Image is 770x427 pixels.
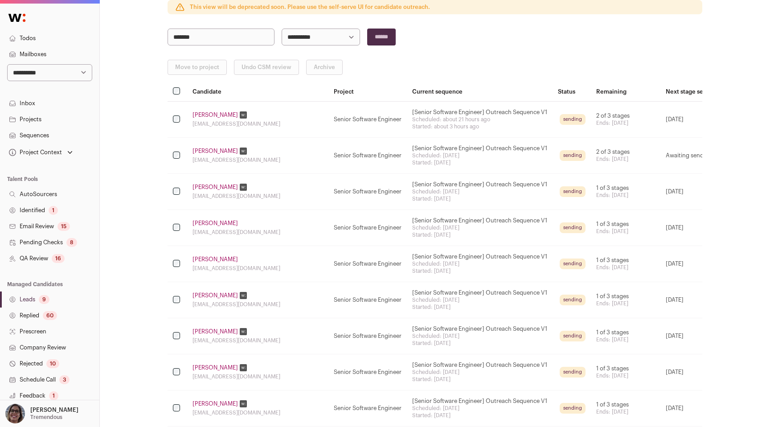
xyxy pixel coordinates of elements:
div: [EMAIL_ADDRESS][DOMAIN_NAME] [192,301,323,308]
div: 1 [49,206,58,215]
td: Senior Software Engineer [328,246,407,282]
div: Started: about 3 hours ago [412,123,547,130]
th: Status [553,82,591,102]
td: Awaiting send window [660,138,731,174]
div: 60 [43,311,57,320]
div: sending [560,295,586,305]
p: This view will be deprecated soon. Please use the self-serve UI for candidate outreach. [190,4,430,11]
div: Scheduled: [DATE] [412,369,547,376]
td: [DATE] [660,318,731,354]
div: sending [560,331,586,341]
p: Tremendous [30,414,62,421]
div: Scheduled: [DATE] [412,296,547,304]
a: [PERSON_NAME] [192,220,238,227]
a: [PERSON_NAME] [192,256,238,263]
td: [DATE] [660,174,731,210]
div: 9 [39,295,49,304]
div: [EMAIL_ADDRESS][DOMAIN_NAME] [192,229,323,236]
div: sending [560,403,586,414]
td: [DATE] [660,282,731,318]
a: [PERSON_NAME] [192,292,238,299]
img: 7265042-medium_jpg [5,404,25,423]
td: [DATE] [660,390,731,427]
div: Started: [DATE] [412,340,547,347]
td: Senior Software Engineer [328,174,407,210]
div: Scheduled: [DATE] [412,260,547,267]
td: 2 of 3 stages [591,138,660,174]
div: sending [560,186,586,197]
div: Started: [DATE] [412,376,547,383]
th: Next stage sends [660,82,731,102]
div: sending [560,367,586,378]
th: Candidate [187,82,328,102]
button: Open dropdown [7,146,74,159]
div: Ends: [DATE] [596,156,655,163]
a: [PERSON_NAME] [192,148,238,155]
td: [Senior Software Engineer] Outreach Sequence V1 [407,138,553,174]
td: 2 of 3 stages [591,102,660,138]
div: Started: [DATE] [412,412,547,419]
img: Wellfound [4,9,30,27]
td: [DATE] [660,210,731,246]
td: 1 of 3 stages [591,246,660,282]
td: [Senior Software Engineer] Outreach Sequence V1 [407,390,553,427]
td: [Senior Software Engineer] Outreach Sequence V1 [407,354,553,390]
div: Ends: [DATE] [596,264,655,271]
td: 1 of 3 stages [591,390,660,427]
div: [EMAIL_ADDRESS][DOMAIN_NAME] [192,193,323,200]
div: [EMAIL_ADDRESS][DOMAIN_NAME] [192,409,323,416]
td: 1 of 3 stages [591,174,660,210]
div: Scheduled: [DATE] [412,152,547,159]
td: [DATE] [660,246,731,282]
a: [PERSON_NAME] [192,400,238,407]
th: Remaining [591,82,660,102]
div: [EMAIL_ADDRESS][DOMAIN_NAME] [192,265,323,272]
div: Project Context [7,149,62,156]
div: Scheduled: [DATE] [412,405,547,412]
td: Senior Software Engineer [328,390,407,427]
button: Open dropdown [4,404,80,423]
td: [DATE] [660,354,731,390]
div: Started: [DATE] [412,195,547,202]
div: [EMAIL_ADDRESS][DOMAIN_NAME] [192,156,323,164]
div: Ends: [DATE] [596,336,655,343]
td: Senior Software Engineer [328,282,407,318]
div: Started: [DATE] [412,159,547,166]
td: [Senior Software Engineer] Outreach Sequence V1 [407,282,553,318]
div: sending [560,222,586,233]
a: [PERSON_NAME] [192,328,238,335]
a: [PERSON_NAME] [192,184,238,191]
p: [PERSON_NAME] [30,406,78,414]
th: Project [328,82,407,102]
td: [Senior Software Engineer] Outreach Sequence V1 [407,246,553,282]
a: [PERSON_NAME] [192,364,238,371]
div: Started: [DATE] [412,231,547,238]
td: [Senior Software Engineer] Outreach Sequence V1 [407,318,553,354]
div: Scheduled: [DATE] [412,224,547,231]
div: sending [560,150,586,161]
div: Scheduled: [DATE] [412,333,547,340]
div: 1 [49,391,58,400]
div: Started: [DATE] [412,304,547,311]
td: Senior Software Engineer [328,210,407,246]
td: [Senior Software Engineer] Outreach Sequence V1 [407,210,553,246]
div: 3 [59,375,70,384]
td: 1 of 3 stages [591,282,660,318]
div: Ends: [DATE] [596,300,655,307]
td: [Senior Software Engineer] Outreach Sequence V1 [407,174,553,210]
div: 10 [46,359,59,368]
div: 8 [66,238,77,247]
div: Ends: [DATE] [596,119,655,127]
div: sending [560,259,586,269]
div: Ends: [DATE] [596,372,655,379]
td: 1 of 3 stages [591,318,660,354]
div: Ends: [DATE] [596,408,655,415]
div: [EMAIL_ADDRESS][DOMAIN_NAME] [192,337,323,344]
div: Ends: [DATE] [596,192,655,199]
div: [EMAIL_ADDRESS][DOMAIN_NAME] [192,120,323,127]
div: 15 [57,222,70,231]
td: Senior Software Engineer [328,102,407,138]
td: [DATE] [660,102,731,138]
td: Senior Software Engineer [328,138,407,174]
div: Scheduled: about 21 hours ago [412,116,547,123]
